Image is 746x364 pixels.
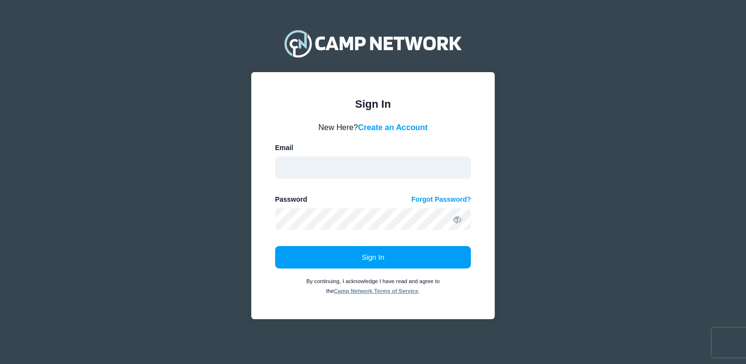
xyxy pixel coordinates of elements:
[334,288,418,294] a: Camp Network Terms of Service
[358,123,428,132] a: Create an Account
[280,24,466,63] img: Camp Network
[275,143,293,153] label: Email
[306,278,440,294] small: By continuing, I acknowledge I have read and agree to the .
[275,96,471,112] div: Sign In
[275,121,471,133] div: New Here?
[275,246,471,268] button: Sign In
[275,194,307,205] label: Password
[411,194,471,205] a: Forgot Password?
